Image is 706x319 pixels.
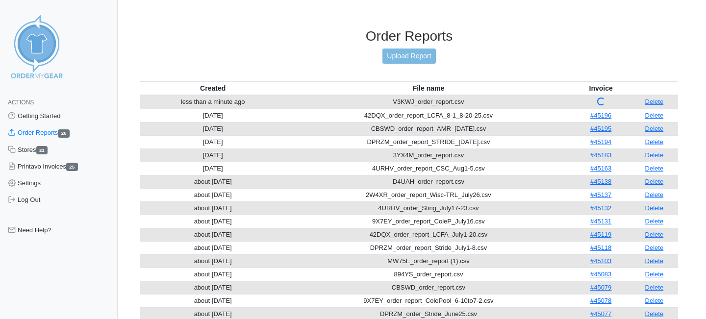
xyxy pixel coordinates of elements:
[645,191,664,198] a: Delete
[645,178,664,185] a: Delete
[645,270,664,278] a: Delete
[140,254,285,268] td: about [DATE]
[645,204,664,212] a: Delete
[140,281,285,294] td: about [DATE]
[590,178,611,185] a: #45138
[140,201,285,215] td: about [DATE]
[285,228,571,241] td: 42DQX_order_report_LCFA_July1-20.csv
[645,244,664,251] a: Delete
[590,138,611,146] a: #45194
[8,99,34,106] span: Actions
[645,112,664,119] a: Delete
[645,165,664,172] a: Delete
[285,148,571,162] td: 3YX4M_order_report.csv
[645,231,664,238] a: Delete
[140,215,285,228] td: about [DATE]
[590,310,611,318] a: #45077
[140,81,285,95] th: Created
[645,297,664,304] a: Delete
[572,81,630,95] th: Invoice
[140,148,285,162] td: [DATE]
[140,122,285,135] td: [DATE]
[140,188,285,201] td: about [DATE]
[590,204,611,212] a: #45132
[285,254,571,268] td: MW75E_order_report (1).csv
[645,138,664,146] a: Delete
[140,162,285,175] td: [DATE]
[285,201,571,215] td: 4URHV_order_Sting_July17-23.csv
[590,218,611,225] a: #45131
[140,95,285,109] td: less than a minute ago
[285,95,571,109] td: V3KWJ_order_report.csv
[590,165,611,172] a: #45163
[285,241,571,254] td: DPRZM_order_report_Stride_July1-8.csv
[285,162,571,175] td: 4URHV_order_report_CSC_Aug1-5.csv
[140,241,285,254] td: about [DATE]
[382,49,435,64] a: Upload Report
[590,112,611,119] a: #45196
[590,297,611,304] a: #45078
[140,175,285,188] td: about [DATE]
[645,310,664,318] a: Delete
[590,125,611,132] a: #45195
[285,109,571,122] td: 42DQX_order_report_LCFA_8-1_8-20-25.csv
[140,135,285,148] td: [DATE]
[645,257,664,265] a: Delete
[140,109,285,122] td: [DATE]
[66,163,78,171] span: 25
[645,125,664,132] a: Delete
[590,270,611,278] a: #45083
[590,257,611,265] a: #45103
[285,175,571,188] td: D4UAH_order_report.csv
[140,294,285,307] td: about [DATE]
[590,191,611,198] a: #45137
[285,294,571,307] td: 9X7EY_order_report_ColePool_6-10to7-2.csv
[590,244,611,251] a: #45118
[140,28,678,45] h3: Order Reports
[645,98,664,105] a: Delete
[285,81,571,95] th: File name
[58,129,70,138] span: 26
[645,284,664,291] a: Delete
[285,215,571,228] td: 9X7EY_order_report_ColeP_July16.csv
[285,281,571,294] td: CBSWD_order_report.csv
[285,268,571,281] td: 894YS_order_report.csv
[645,151,664,159] a: Delete
[590,231,611,238] a: #45119
[590,151,611,159] a: #45183
[140,268,285,281] td: about [DATE]
[590,284,611,291] a: #45079
[285,188,571,201] td: 2W4XR_order_report_Wisc-TRL_July26.csv
[645,218,664,225] a: Delete
[285,122,571,135] td: CBSWD_order_report_AMR_[DATE].csv
[140,228,285,241] td: about [DATE]
[36,146,48,154] span: 21
[285,135,571,148] td: DPRZM_order_report_STRIDE_[DATE].csv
